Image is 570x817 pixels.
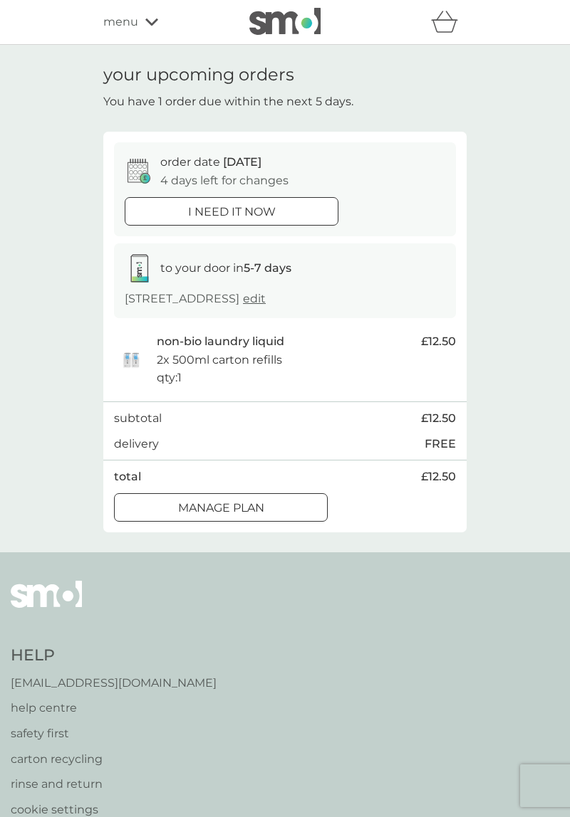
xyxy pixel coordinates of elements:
[125,197,338,226] button: i need it now
[249,8,321,35] img: smol
[421,468,456,486] span: £12.50
[160,153,261,172] p: order date
[114,493,328,522] button: Manage plan
[114,468,141,486] p: total
[11,775,217,794] a: rinse and return
[178,499,264,517] p: Manage plan
[160,261,291,275] span: to your door in
[11,645,217,667] h4: Help
[425,435,456,453] p: FREE
[243,292,266,305] a: edit
[103,13,138,31] span: menu
[157,369,182,387] p: qty : 1
[157,351,282,369] p: 2x 500ml carton refills
[11,750,217,769] a: carton recycling
[244,261,291,275] strong: 5-7 days
[160,172,289,190] p: 4 days left for changes
[11,724,217,743] a: safety first
[125,290,266,308] p: [STREET_ADDRESS]
[103,93,353,111] p: You have 1 order due within the next 5 days.
[421,409,456,428] span: £12.50
[114,409,162,428] p: subtotal
[157,332,284,351] p: non-bio laundry liquid
[103,65,294,85] h1: your upcoming orders
[188,203,276,221] p: i need it now
[11,699,217,717] a: help centre
[431,8,467,36] div: basket
[421,332,456,351] span: £12.50
[11,674,217,692] a: [EMAIL_ADDRESS][DOMAIN_NAME]
[114,435,159,453] p: delivery
[11,581,82,629] img: smol
[223,155,261,169] span: [DATE]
